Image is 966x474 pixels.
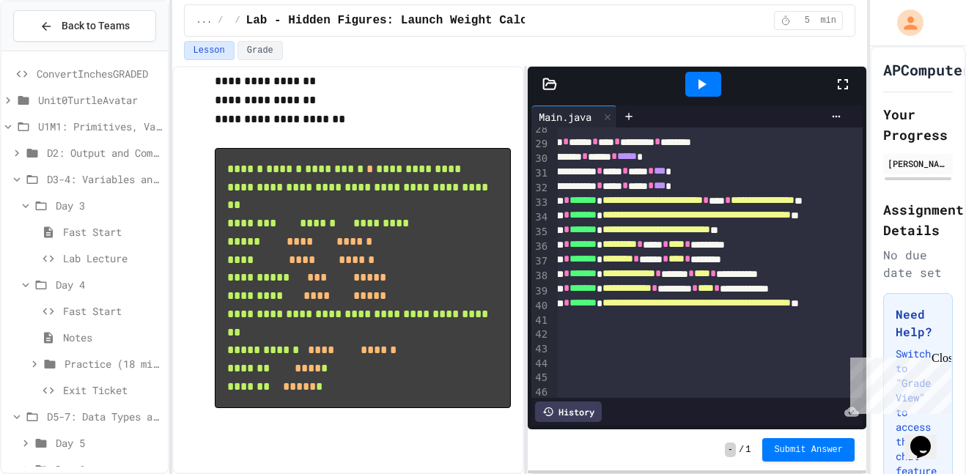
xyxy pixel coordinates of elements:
[47,409,162,424] span: D5-7: Data Types and Number Calculations
[62,18,130,34] span: Back to Teams
[896,305,940,341] h3: Need Help?
[531,240,550,254] div: 36
[47,145,162,160] span: D2: Output and Compiling Code
[904,415,951,459] iframe: chat widget
[531,385,550,400] div: 46
[883,199,953,240] h2: Assignment Details
[56,277,162,292] span: Day 4
[762,438,855,462] button: Submit Answer
[531,327,550,342] div: 42
[531,342,550,357] div: 43
[888,157,948,170] div: [PERSON_NAME]
[37,66,162,81] span: ConvertInchesGRADED
[535,401,602,422] div: History
[739,444,744,456] span: /
[531,109,599,125] div: Main.java
[531,196,550,210] div: 33
[63,251,162,266] span: Lab Lecture
[56,435,162,451] span: Day 5
[531,122,550,137] div: 28
[64,356,162,371] span: Practice (18 mins)
[38,92,162,108] span: Unit0TurtleAvatar
[184,41,235,60] button: Lesson
[531,105,617,127] div: Main.java
[883,246,953,281] div: No due date set
[13,10,156,42] button: Back to Teams
[531,269,550,284] div: 38
[531,181,550,196] div: 32
[725,442,736,457] span: -
[820,15,836,26] span: min
[531,166,550,181] div: 31
[795,15,819,26] span: 5
[235,15,240,26] span: /
[531,299,550,314] div: 40
[531,371,550,385] div: 45
[531,254,550,269] div: 37
[38,119,162,134] span: U1M1: Primitives, Variables, Basic I/O
[531,225,550,240] div: 35
[63,382,162,398] span: Exit Ticket
[531,137,550,152] div: 29
[237,41,283,60] button: Grade
[196,15,213,26] span: ...
[246,12,570,29] span: Lab - Hidden Figures: Launch Weight Calculator
[531,152,550,166] div: 30
[47,171,162,187] span: D3-4: Variables and Input
[531,284,550,299] div: 39
[56,198,162,213] span: Day 3
[63,303,162,319] span: Fast Start
[63,330,162,345] span: Notes
[531,314,550,328] div: 41
[218,15,223,26] span: /
[531,210,550,225] div: 34
[883,104,953,145] h2: Your Progress
[63,224,162,240] span: Fast Start
[531,357,550,371] div: 44
[844,352,951,414] iframe: To enrich screen reader interactions, please activate Accessibility in Grammarly extension settings
[774,444,843,456] span: Submit Answer
[745,444,751,456] span: 1
[6,6,101,93] div: Chat with us now!Close
[882,6,927,40] div: My Account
